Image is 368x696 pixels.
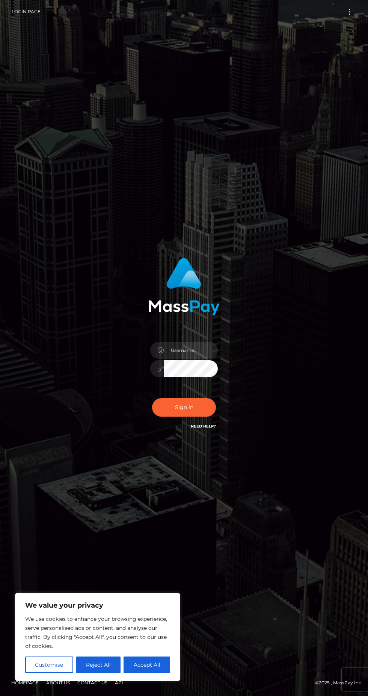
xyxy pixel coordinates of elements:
a: Login Page [12,4,41,20]
button: Accept All [124,657,170,673]
div: © 2025 , MassPay Inc. [6,679,362,687]
button: Customise [25,657,73,673]
p: We use cookies to enhance your browsing experience, serve personalised ads or content, and analys... [25,614,170,651]
p: We value your privacy [25,601,170,610]
a: Need Help? [191,424,216,429]
input: Username... [164,342,218,359]
a: Homepage [8,677,42,688]
button: Reject All [76,657,121,673]
img: MassPay Login [148,258,220,315]
div: We value your privacy [15,593,180,681]
a: API [112,677,126,688]
button: Sign in [152,398,216,417]
a: Contact Us [74,677,110,688]
a: About Us [43,677,73,688]
button: Toggle navigation [342,7,356,17]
